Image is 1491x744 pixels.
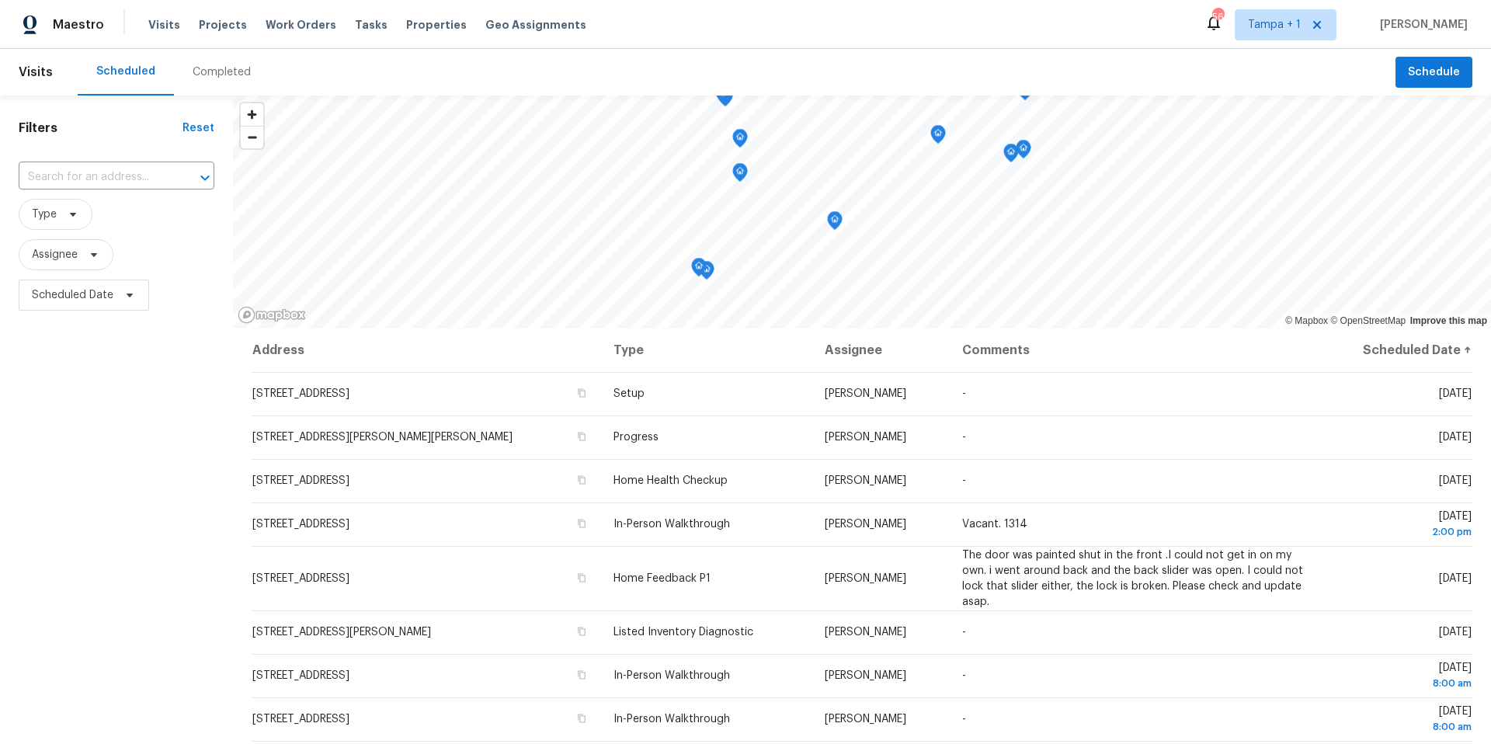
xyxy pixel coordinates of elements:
a: OpenStreetMap [1330,315,1406,326]
span: Visits [19,55,53,89]
button: Zoom in [241,103,263,126]
span: Schedule [1408,63,1460,82]
span: [DATE] [1328,511,1472,540]
span: Tasks [355,19,388,30]
span: - [962,432,966,443]
span: [STREET_ADDRESS][PERSON_NAME] [252,627,431,638]
span: [DATE] [1439,573,1472,584]
span: Scheduled Date [32,287,113,303]
span: [PERSON_NAME] [825,475,906,486]
button: Zoom out [241,126,263,148]
div: Map marker [1003,144,1019,168]
th: Assignee [812,329,949,372]
span: [STREET_ADDRESS] [252,573,349,584]
button: Copy Address [575,624,589,638]
span: [STREET_ADDRESS] [252,388,349,399]
span: In-Person Walkthrough [613,714,730,725]
div: Scheduled [96,64,155,79]
button: Schedule [1395,57,1472,89]
span: [PERSON_NAME] [825,573,906,584]
a: Mapbox [1285,315,1328,326]
th: Comments [950,329,1316,372]
span: - [962,714,966,725]
button: Open [194,167,216,189]
a: Mapbox homepage [238,306,306,324]
span: [PERSON_NAME] [825,432,906,443]
div: 8:00 am [1328,719,1472,735]
div: Map marker [1016,140,1031,164]
span: - [962,475,966,486]
input: Search for an address... [19,165,171,189]
span: [DATE] [1439,388,1472,399]
button: Copy Address [575,668,589,682]
span: In-Person Walkthrough [613,519,730,530]
span: - [962,670,966,681]
span: [DATE] [1439,432,1472,443]
div: 8:00 am [1328,676,1472,691]
th: Scheduled Date ↑ [1315,329,1472,372]
span: Zoom out [241,127,263,148]
canvas: Map [233,96,1491,329]
button: Copy Address [575,711,589,725]
span: Projects [199,17,247,33]
span: Tampa + 1 [1248,17,1301,33]
span: [PERSON_NAME] [825,388,906,399]
span: Progress [613,432,659,443]
div: Completed [193,64,251,80]
button: Copy Address [575,386,589,400]
span: [STREET_ADDRESS] [252,519,349,530]
span: [PERSON_NAME] [1374,17,1468,33]
button: Copy Address [575,571,589,585]
span: [STREET_ADDRESS] [252,475,349,486]
h1: Filters [19,120,182,136]
button: Copy Address [575,473,589,487]
span: Home Health Checkup [613,475,728,486]
span: Type [32,207,57,222]
span: [DATE] [1328,706,1472,735]
div: Map marker [691,258,707,282]
div: 56 [1212,9,1223,25]
a: Improve this map [1410,315,1487,326]
span: Maestro [53,17,104,33]
div: Map marker [715,85,731,109]
th: Type [601,329,813,372]
span: Geo Assignments [485,17,586,33]
span: [PERSON_NAME] [825,670,906,681]
span: [STREET_ADDRESS] [252,714,349,725]
span: Assignee [32,247,78,262]
button: Copy Address [575,429,589,443]
span: [DATE] [1439,627,1472,638]
th: Address [252,329,601,372]
span: Home Feedback P1 [613,573,711,584]
div: Map marker [827,211,843,235]
div: 2:00 pm [1328,524,1472,540]
span: [DATE] [1439,475,1472,486]
span: [STREET_ADDRESS][PERSON_NAME][PERSON_NAME] [252,432,513,443]
div: Reset [182,120,214,136]
span: Work Orders [266,17,336,33]
div: Map marker [732,129,748,153]
span: - [962,388,966,399]
span: [PERSON_NAME] [825,519,906,530]
span: [PERSON_NAME] [825,627,906,638]
span: Properties [406,17,467,33]
div: Map marker [699,261,714,285]
span: In-Person Walkthrough [613,670,730,681]
span: Vacant. 1314 [962,519,1027,530]
div: Map marker [930,125,946,149]
span: [STREET_ADDRESS] [252,670,349,681]
span: Setup [613,388,645,399]
span: [PERSON_NAME] [825,714,906,725]
span: - [962,627,966,638]
span: [DATE] [1328,662,1472,691]
span: Visits [148,17,180,33]
span: Listed Inventory Diagnostic [613,627,753,638]
span: The door was painted shut in the front .I could not get in on my own. i went around back and the ... [962,550,1303,607]
div: Map marker [732,163,748,187]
